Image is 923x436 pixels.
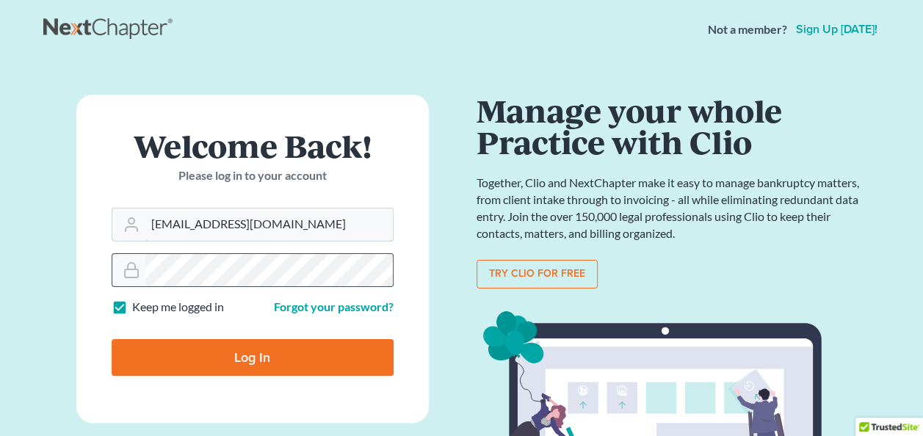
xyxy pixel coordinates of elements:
[145,208,393,241] input: Email Address
[112,130,394,161] h1: Welcome Back!
[708,21,787,38] strong: Not a member?
[477,95,866,157] h1: Manage your whole Practice with Clio
[132,299,224,316] label: Keep me logged in
[793,23,880,35] a: Sign up [DATE]!
[112,339,394,376] input: Log In
[274,299,394,313] a: Forgot your password?
[477,260,598,289] a: Try clio for free
[112,167,394,184] p: Please log in to your account
[477,175,866,241] p: Together, Clio and NextChapter make it easy to manage bankruptcy matters, from client intake thro...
